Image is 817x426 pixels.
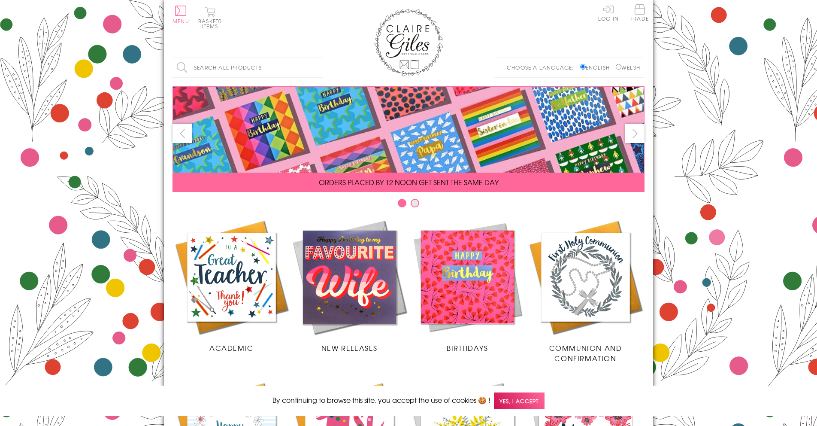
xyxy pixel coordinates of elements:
[580,64,586,70] input: English
[616,64,640,71] label: Welsh
[319,177,499,187] span: ORDERS PLACED BY 12 NOON GET SENT THE SAME DAY
[411,199,419,207] button: Carousel Page 2
[631,4,649,21] span: Trade
[598,4,619,21] a: Log In
[398,199,406,207] button: Carousel Page 1 (Current Slide)
[202,17,222,30] span: 0 items
[172,218,290,353] a: Academic
[314,58,323,77] input: Search
[580,64,614,71] label: English
[172,198,645,212] div: Carousel Pagination
[447,343,488,353] span: Birthdays
[374,9,443,76] img: Claire Giles Greetings Cards
[172,124,192,143] button: prev
[198,7,222,29] button: Basket0 items
[172,6,189,24] button: Menu
[209,343,254,353] span: Academic
[527,218,645,363] a: Communion and Confirmation
[172,58,323,77] input: Search all products
[507,64,578,71] p: Choose a language:
[172,17,189,25] span: Menu
[616,64,621,70] input: Welsh
[549,343,622,363] span: Communion and Confirmation
[631,4,649,23] a: Trade
[494,393,545,409] span: Yes, I accept
[408,218,527,353] a: Birthdays
[290,218,408,353] a: New Releases
[321,343,378,353] span: New Releases
[625,124,645,143] button: next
